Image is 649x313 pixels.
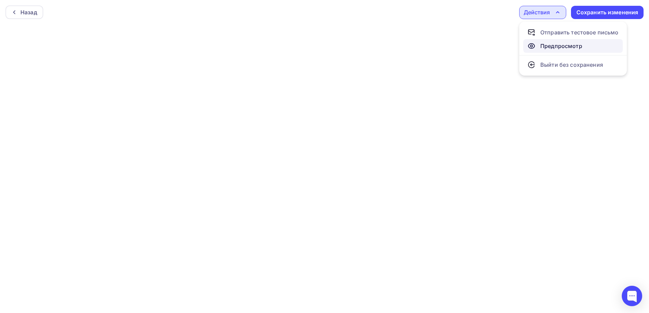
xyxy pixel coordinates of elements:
div: Назад [20,8,37,16]
button: Действия [519,6,566,19]
div: Отправить тестовое письмо [540,28,619,36]
div: Выйти без сохранения [540,61,603,69]
ul: Действия [519,21,627,76]
div: Предпросмотр [540,42,582,50]
div: Сохранить изменения [576,9,638,16]
div: Действия [524,8,550,16]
